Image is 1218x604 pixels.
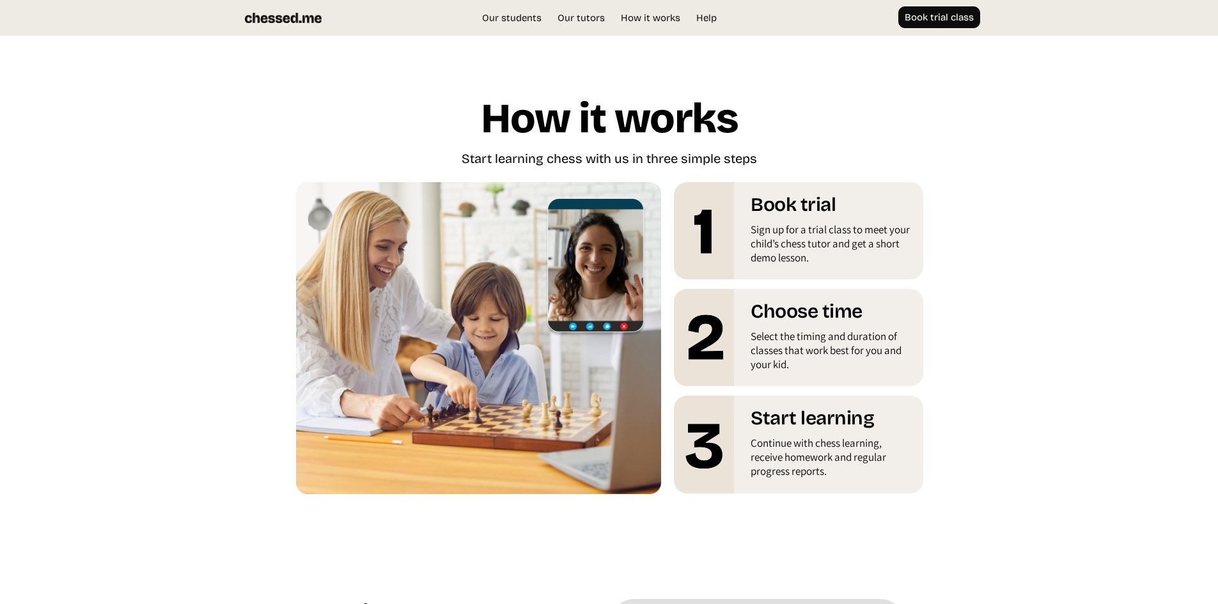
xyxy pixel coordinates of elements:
[751,300,914,329] h1: Choose time
[480,97,738,151] h1: How it works
[898,6,980,28] a: Book trial class
[751,407,914,436] h1: Start learning
[551,12,611,24] a: Our tutors
[614,12,687,24] a: How it works
[751,222,914,271] div: Sign up for a trial class to meet your child’s chess tutor and get a short demo lesson.
[462,151,757,169] div: Start learning chess with us in three simple steps
[690,12,723,24] a: Help
[751,436,914,484] div: Continue with chess learning, receive homework and regular progress reports.
[751,329,914,378] div: Select the timing and duration of classes that work best for you and your kid.
[751,193,914,222] h1: Book trial
[476,12,548,24] a: Our students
